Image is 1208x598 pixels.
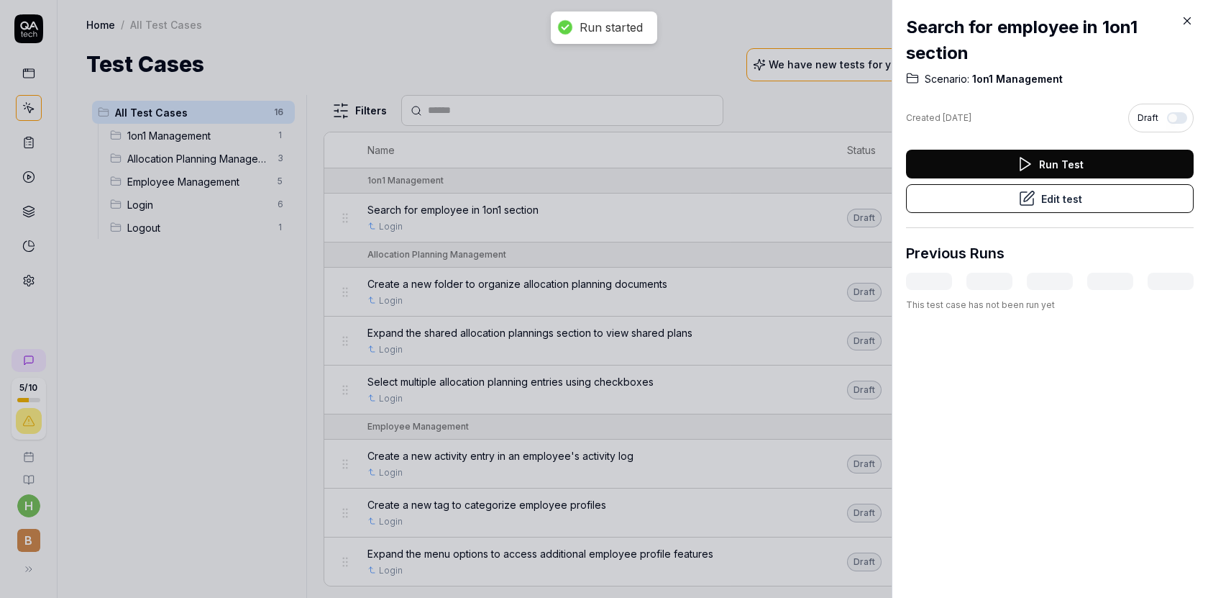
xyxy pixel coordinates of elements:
div: This test case has not been run yet [906,299,1194,312]
span: 1on1 Management [969,72,1063,86]
button: Run Test [906,150,1194,178]
span: Scenario: [925,72,969,86]
div: Created [906,112,971,124]
h3: Previous Runs [906,243,1005,264]
span: Draft [1138,112,1158,124]
div: Run started [580,20,643,35]
h2: Search for employee in 1on1 section [906,14,1194,66]
time: [DATE] [943,112,971,123]
button: Edit test [906,184,1194,213]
